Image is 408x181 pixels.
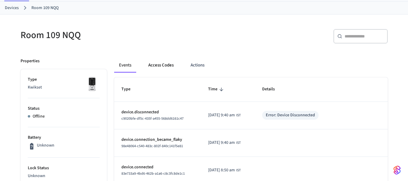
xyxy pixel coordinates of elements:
[28,105,100,112] p: Status
[236,113,241,118] span: IST
[28,165,100,171] p: Lock Status
[121,137,194,143] p: device.connection_became_flaky
[28,173,100,179] p: Unknown
[28,134,100,141] p: Battery
[208,167,235,173] span: [DATE] 8:50 am
[143,58,178,73] button: Access Codes
[114,58,388,73] div: ant example
[208,112,241,118] div: Asia/Calcutta
[21,58,40,64] p: Properties
[208,140,235,146] span: [DATE] 9:40 am
[121,144,183,149] span: 98e48064-c540-483c-802f-840c141f5e81
[394,165,401,175] img: SeamLogoGradient.69752ec5.svg
[262,85,283,94] span: Details
[266,112,315,118] div: Error: Device Disconnected
[121,171,185,176] span: 83e733a9-4bd6-462b-a1a6-c8c3fc8de1c1
[33,113,45,120] p: Offline
[236,168,241,173] span: IST
[186,58,209,73] button: Actions
[208,140,241,146] div: Asia/Calcutta
[208,85,225,94] span: Time
[5,5,19,11] a: Devices
[208,112,235,118] span: [DATE] 9:40 am
[85,76,100,92] img: Kwikset Halo Touchscreen Wifi Enabled Smart Lock, Polished Chrome, Front
[236,140,241,146] span: IST
[21,29,201,41] h5: Room 109 NQQ
[121,85,138,94] span: Type
[121,109,194,115] p: device.disconnected
[121,116,184,121] span: c9020bfe-df5c-435f-a455-568dd6161c47
[121,164,194,170] p: device.connected
[28,84,100,91] p: Kwikset
[31,5,59,11] a: Room 109 NQQ
[114,58,136,73] button: Events
[37,142,54,149] p: Unknown
[208,167,241,173] div: Asia/Calcutta
[28,76,100,83] p: Type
